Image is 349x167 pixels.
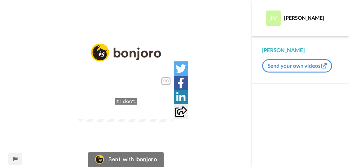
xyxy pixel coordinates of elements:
[115,98,137,105] span: It I don't.
[262,59,332,73] button: Send your own videos
[88,152,164,167] a: Bonjoro LogoSent withbonjoro
[108,157,134,162] div: Sent with
[95,155,104,164] img: Bonjoro Logo
[83,106,94,114] span: 0:38
[266,10,281,26] img: Profile Image
[99,106,110,114] span: 0:42
[262,46,339,54] div: [PERSON_NAME]
[136,157,157,162] div: bonjoro
[95,106,97,114] span: /
[162,78,170,84] div: CC
[162,107,168,113] img: Full screen
[91,44,161,62] img: logo_full.png
[284,15,339,21] div: [PERSON_NAME]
